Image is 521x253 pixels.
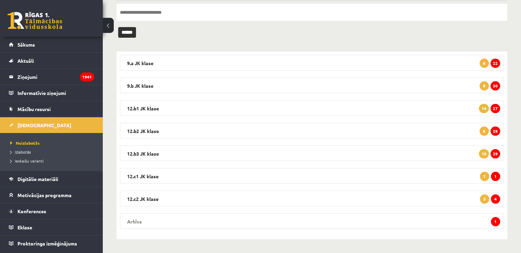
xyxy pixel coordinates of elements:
[10,158,96,164] a: Ieskaišu varianti
[9,236,94,251] a: Proktoringa izmēģinājums
[480,194,489,204] span: 3
[491,194,500,204] span: 4
[10,149,31,155] span: Izlabotās
[17,58,34,64] span: Aktuāli
[9,187,94,203] a: Motivācijas programma
[491,104,500,113] span: 27
[120,145,504,161] legend: 12.b3 JK klase
[480,172,489,181] span: 1
[491,126,500,136] span: 28
[80,72,94,82] i: 1941
[17,192,72,198] span: Motivācijas programma
[491,217,500,226] span: 1
[479,149,488,158] span: 10
[480,126,489,136] span: 5
[17,41,35,48] span: Sākums
[9,219,94,235] a: Eklase
[491,81,500,91] span: 30
[9,69,94,85] a: Ziņojumi1941
[120,55,504,71] legend: 9.a JK klase
[17,122,71,128] span: [DEMOGRAPHIC_DATA]
[9,203,94,219] a: Konferences
[17,240,77,246] span: Proktoringa izmēģinājums
[9,171,94,187] a: Digitālie materiāli
[17,69,94,85] legend: Ziņojumi
[17,208,46,214] span: Konferences
[9,37,94,52] a: Sākums
[8,12,62,29] a: Rīgas 1. Tālmācības vidusskola
[120,213,504,229] legend: Arhīvs
[491,59,500,68] span: 22
[9,117,94,133] a: [DEMOGRAPHIC_DATA]
[17,106,51,112] span: Mācību resursi
[9,53,94,69] a: Aktuāli
[120,77,504,93] legend: 9.b JK klase
[120,168,504,184] legend: 12.c1 JK klase
[120,191,504,206] legend: 12.c2 JK klase
[9,85,94,101] a: Informatīvie ziņojumi
[10,158,44,164] span: Ieskaišu varianti
[17,176,58,182] span: Digitālie materiāli
[491,172,500,181] span: 1
[17,224,32,230] span: Eklase
[480,81,489,91] span: 9
[479,104,488,113] span: 14
[17,85,94,101] legend: Informatīvie ziņojumi
[480,59,489,68] span: 6
[120,123,504,138] legend: 12.b2 JK klase
[10,149,96,155] a: Izlabotās
[10,140,40,146] span: Neizlabotās
[120,100,504,116] legend: 12.b1 JK klase
[9,101,94,117] a: Mācību resursi
[491,149,500,158] span: 29
[10,140,96,146] a: Neizlabotās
